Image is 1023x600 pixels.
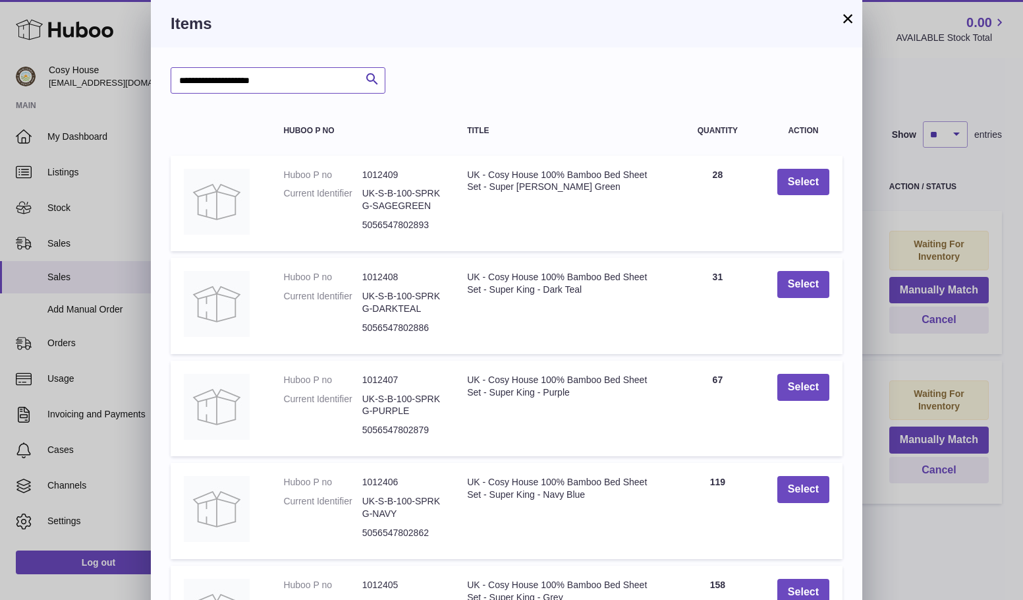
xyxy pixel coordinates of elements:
img: UK - Cosy House 100% Bamboo Bed Sheet Set - Super King - Dark Teal [184,271,250,337]
dt: Current Identifier [283,495,362,520]
dd: UK-S-B-100-SPRKG-SAGEGREEN [362,187,441,212]
dd: UK-S-B-100-SPRKG-DARKTEAL [362,290,441,315]
img: UK - Cosy House 100% Bamboo Bed Sheet Set - Super King - Navy Blue [184,476,250,542]
button: × [840,11,856,26]
dd: UK-S-B-100-SPRKG-PURPLE [362,393,441,418]
div: UK - Cosy House 100% Bamboo Bed Sheet Set - Super King - Purple [467,374,658,399]
dd: 5056547802886 [362,322,441,334]
td: 119 [671,463,764,559]
dd: 1012409 [362,169,441,181]
div: UK - Cosy House 100% Bamboo Bed Sheet Set - Super [PERSON_NAME] Green [467,169,658,194]
div: UK - Cosy House 100% Bamboo Bed Sheet Set - Super King - Navy Blue [467,476,658,501]
dt: Huboo P no [283,169,362,181]
dt: Current Identifier [283,290,362,315]
img: UK - Cosy House 100% Bamboo Bed Sheet Set - Super King - Sage Green [184,169,250,235]
th: Huboo P no [270,113,454,148]
img: UK - Cosy House 100% Bamboo Bed Sheet Set - Super King - Purple [184,374,250,440]
dd: 5056547802862 [362,527,441,539]
th: Title [454,113,671,148]
th: Quantity [671,113,764,148]
button: Select [777,169,829,196]
dt: Huboo P no [283,579,362,591]
dd: 1012408 [362,271,441,284]
dd: 1012407 [362,374,441,386]
dt: Current Identifier [283,187,362,212]
dd: 1012406 [362,476,441,489]
dd: 5056547802893 [362,219,441,231]
dt: Huboo P no [283,271,362,284]
dd: 5056547802879 [362,424,441,436]
h3: Items [171,13,843,34]
td: 28 [671,156,764,252]
dt: Huboo P no [283,476,362,489]
dt: Huboo P no [283,374,362,386]
button: Select [777,374,829,401]
dt: Current Identifier [283,393,362,418]
th: Action [764,113,843,148]
button: Select [777,476,829,503]
td: 67 [671,361,764,457]
button: Select [777,271,829,298]
td: 31 [671,258,764,354]
div: UK - Cosy House 100% Bamboo Bed Sheet Set - Super King - Dark Teal [467,271,658,296]
dd: 1012405 [362,579,441,591]
dd: UK-S-B-100-SPRKG-NAVY [362,495,441,520]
